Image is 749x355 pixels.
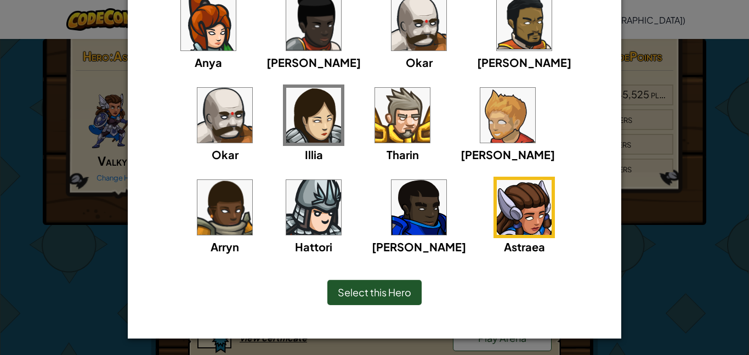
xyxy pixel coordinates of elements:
[305,148,323,161] span: Illia
[195,55,222,69] span: Anya
[212,148,239,161] span: Okar
[211,240,239,253] span: Arryn
[461,148,555,161] span: [PERSON_NAME]
[477,55,571,69] span: [PERSON_NAME]
[286,180,341,235] img: portrait.png
[197,180,252,235] img: portrait.png
[480,88,535,143] img: portrait.png
[504,240,545,253] span: Astraea
[391,180,446,235] img: portrait.png
[197,88,252,143] img: portrait.png
[286,88,341,143] img: portrait.png
[338,286,411,298] span: Select this Hero
[497,180,552,235] img: portrait.png
[375,88,430,143] img: portrait.png
[406,55,433,69] span: Okar
[387,148,419,161] span: Tharin
[295,240,332,253] span: Hattori
[266,55,361,69] span: [PERSON_NAME]
[372,240,466,253] span: [PERSON_NAME]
